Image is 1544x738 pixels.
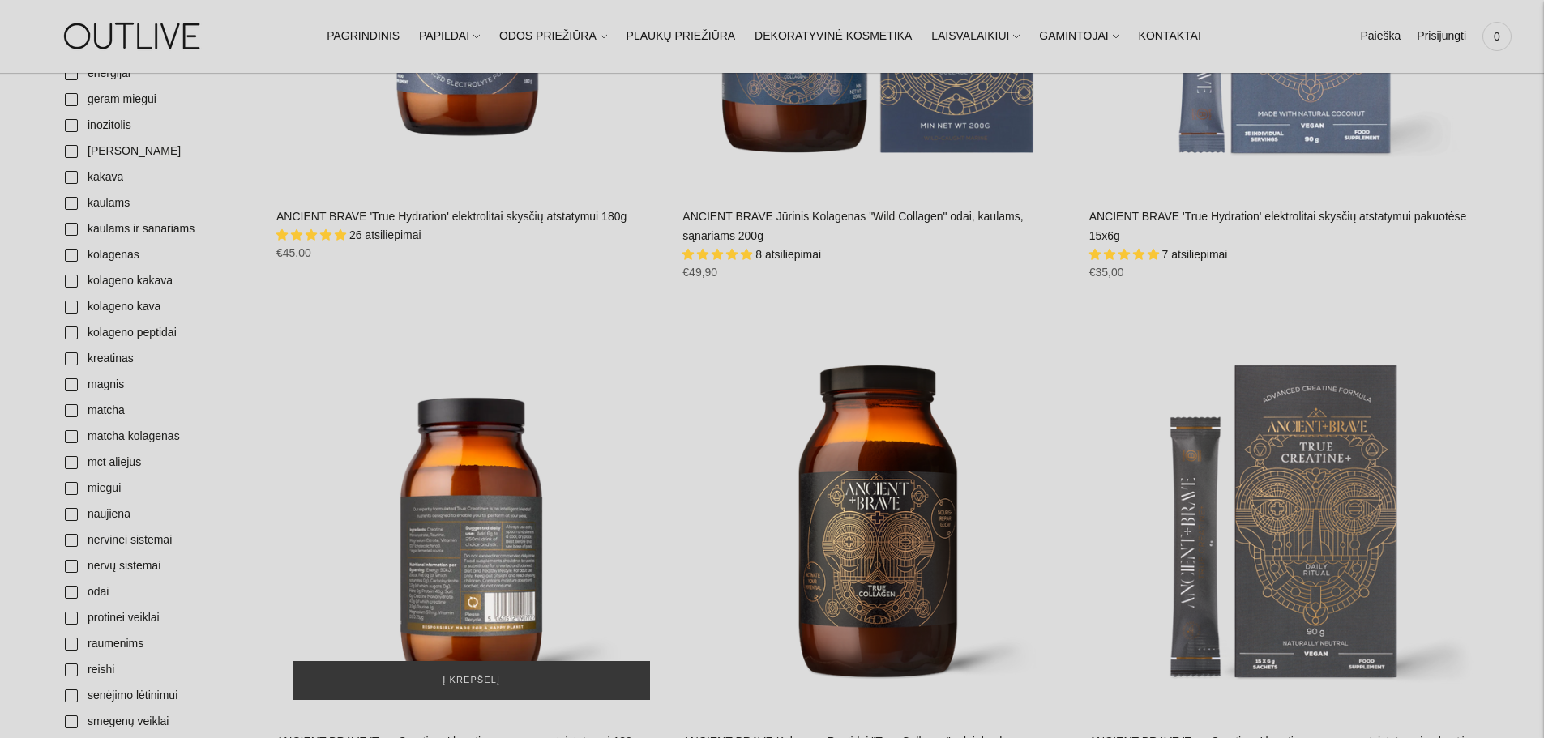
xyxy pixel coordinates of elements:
a: kolageno kakava [55,268,260,294]
a: kolageno peptidai [55,320,260,346]
a: 0 [1482,19,1512,54]
a: kaulams ir sanariams [55,216,260,242]
span: 0 [1486,25,1508,48]
a: PAGRINDINIS [327,19,400,54]
a: kakava [55,164,260,190]
a: ANCIENT BRAVE 'True Creatine+' kreatinas raumenų atsistatymui pakuotėse 15x6g [1089,326,1479,716]
a: miegui [55,476,260,501]
span: 4.88 stars [682,248,755,261]
a: KONTAKTAI [1139,19,1201,54]
a: ANCIENT BRAVE 'True Creatine+' kreatinas raumenų atsistatymui 180g [276,326,666,716]
a: Paieška [1360,19,1401,54]
a: ODOS PRIEŽIŪRA [499,19,607,54]
a: matcha kolagenas [55,424,260,450]
span: Į krepšelį [443,672,500,689]
a: odai [55,579,260,605]
a: PLAUKŲ PRIEŽIŪRA [627,19,736,54]
a: geram miegui [55,87,260,113]
a: nervų sistemai [55,553,260,579]
span: €49,90 [682,266,717,279]
a: DEKORATYVINĖ KOSMETIKA [755,19,912,54]
a: mct aliejus [55,450,260,476]
a: magnis [55,372,260,398]
span: 26 atsiliepimai [349,228,421,241]
a: naujiena [55,501,260,527]
a: reishi [55,657,260,683]
a: kaulams [55,190,260,216]
button: Į krepšelį [293,661,650,700]
a: ANCIENT BRAVE Kolageno Peptidai [682,326,1072,716]
a: PAPILDAI [419,19,480,54]
a: senėjimo lėtinimui [55,683,260,709]
a: nervinei sistemai [55,527,260,553]
a: ANCIENT BRAVE Jūrinis Kolagenas "Wild Collagen" odai, kaulams, sąnariams 200g [682,210,1023,242]
span: €45,00 [276,246,311,259]
span: 8 atsiliepimai [755,248,821,261]
a: kolagenas [55,242,260,268]
span: €35,00 [1089,266,1124,279]
a: energijai [55,61,260,87]
a: Prisijungti [1417,19,1466,54]
a: [PERSON_NAME] [55,139,260,164]
a: GAMINTOJAI [1039,19,1118,54]
a: matcha [55,398,260,424]
a: ANCIENT BRAVE 'True Hydration' elektrolitai skysčių atstatymui pakuotėse 15x6g [1089,210,1467,242]
span: 7 atsiliepimai [1162,248,1228,261]
span: 5.00 stars [1089,248,1162,261]
a: raumenims [55,631,260,657]
a: ANCIENT BRAVE 'True Hydration' elektrolitai skysčių atstatymui 180g [276,210,627,223]
a: inozitolis [55,113,260,139]
a: LAISVALAIKIUI [931,19,1020,54]
a: kreatinas [55,346,260,372]
a: smegenų veiklai [55,709,260,735]
a: protinei veiklai [55,605,260,631]
span: 4.88 stars [276,228,349,241]
a: kolageno kava [55,294,260,320]
img: OUTLIVE [32,8,235,64]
